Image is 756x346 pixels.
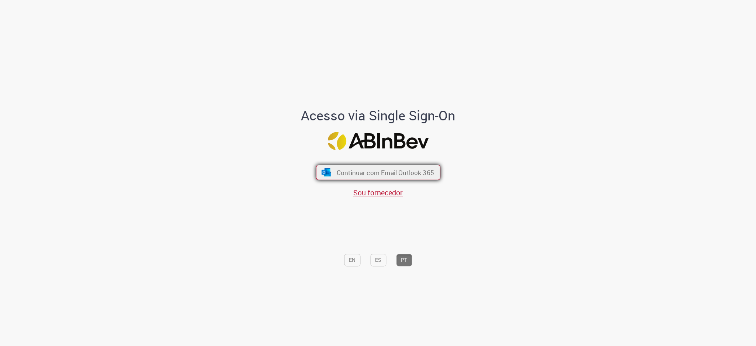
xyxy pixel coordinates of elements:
[396,254,412,267] button: PT
[321,168,331,176] img: ícone Azure/Microsoft 360
[353,188,403,198] a: Sou fornecedor
[370,254,386,267] button: ES
[336,168,434,177] span: Continuar com Email Outlook 365
[327,132,429,150] img: Logo ABInBev
[344,254,360,267] button: EN
[316,165,440,180] button: ícone Azure/Microsoft 360 Continuar com Email Outlook 365
[276,109,481,123] h1: Acesso via Single Sign-On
